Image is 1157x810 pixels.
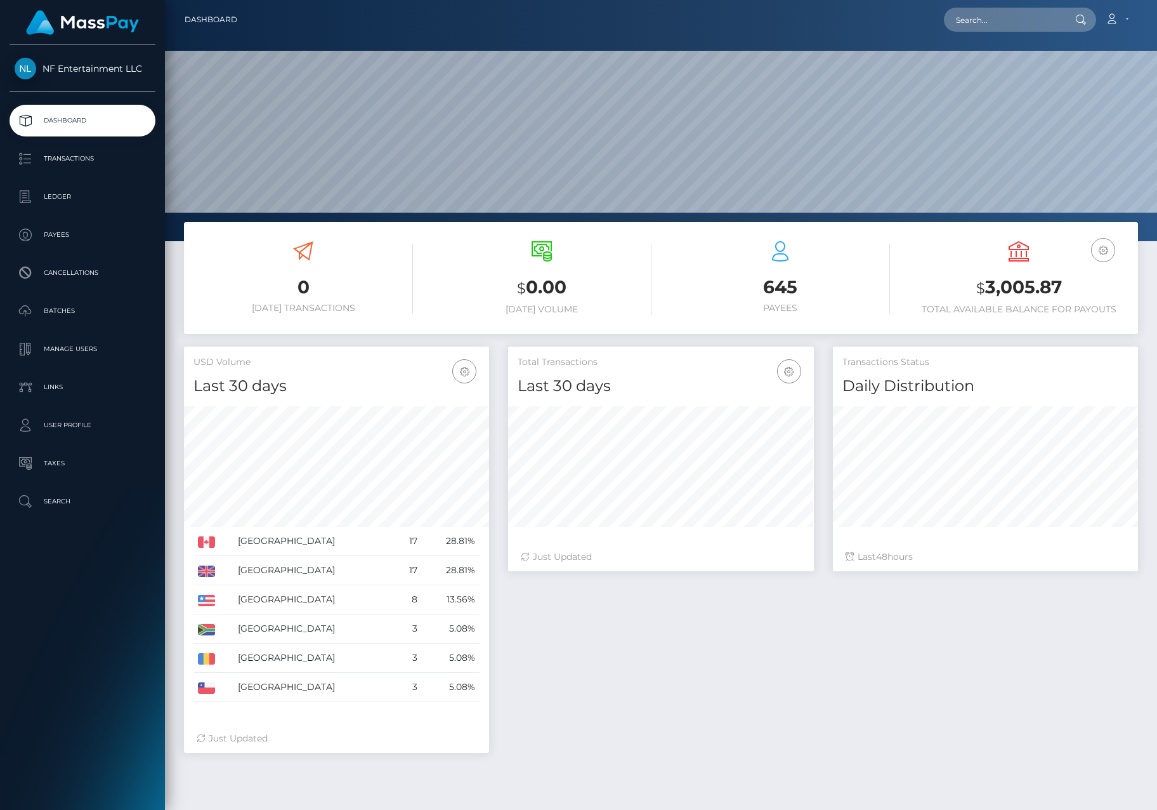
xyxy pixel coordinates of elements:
h3: 645 [670,275,890,300]
h3: 0.00 [432,275,651,301]
p: User Profile [15,416,150,435]
h5: USD Volume [193,356,480,369]
td: 8 [395,585,421,614]
p: Search [15,492,150,511]
img: ZA.png [198,624,215,635]
p: Taxes [15,454,150,473]
h6: [DATE] Transactions [193,303,413,314]
td: [GEOGRAPHIC_DATA] [233,673,395,702]
a: Cancellations [10,257,155,289]
p: Ledger [15,187,150,206]
td: [GEOGRAPHIC_DATA] [233,614,395,644]
h3: 0 [193,275,413,300]
td: 28.81% [422,527,480,556]
small: $ [517,279,526,297]
h4: Last 30 days [518,375,804,397]
img: RO.png [198,653,215,665]
td: 5.08% [422,644,480,673]
td: 28.81% [422,556,480,585]
td: [GEOGRAPHIC_DATA] [233,527,395,556]
td: 3 [395,614,421,644]
h5: Total Transactions [518,356,804,369]
a: Dashboard [185,6,237,33]
h6: Total Available Balance for Payouts [909,304,1128,315]
td: 3 [395,644,421,673]
img: NF Entertainment LLC [15,58,36,79]
img: CL.png [198,682,215,694]
h6: [DATE] Volume [432,304,651,315]
p: Cancellations [15,263,150,282]
p: Batches [15,302,150,321]
td: 17 [395,527,421,556]
td: [GEOGRAPHIC_DATA] [233,585,395,614]
img: MassPay Logo [26,10,139,35]
td: 17 [395,556,421,585]
a: Taxes [10,448,155,479]
td: 13.56% [422,585,480,614]
td: [GEOGRAPHIC_DATA] [233,556,395,585]
a: Manage Users [10,333,155,365]
h3: 3,005.87 [909,275,1128,301]
img: GB.png [198,566,215,577]
a: Ledger [10,181,155,213]
h5: Transactions Status [842,356,1128,369]
td: [GEOGRAPHIC_DATA] [233,644,395,673]
p: Payees [15,225,150,244]
div: Last hours [846,550,1125,564]
small: $ [976,279,985,297]
td: 5.08% [422,673,480,702]
div: Just Updated [521,550,801,564]
a: Dashboard [10,105,155,136]
span: 48 [876,551,887,562]
img: CA.png [198,536,215,548]
p: Dashboard [15,111,150,130]
p: Manage Users [15,340,150,359]
p: Links [15,378,150,397]
h6: Payees [670,303,890,314]
a: User Profile [10,409,155,441]
a: Search [10,486,155,517]
a: Links [10,371,155,403]
img: US.png [198,595,215,606]
h4: Last 30 days [193,375,480,397]
span: NF Entertainment LLC [10,63,155,74]
a: Batches [10,295,155,327]
a: Payees [10,219,155,251]
a: Transactions [10,143,155,175]
td: 5.08% [422,614,480,644]
p: Transactions [15,149,150,168]
h4: Daily Distribution [842,375,1128,397]
input: Search... [944,8,1063,32]
div: Just Updated [197,732,476,745]
td: 3 [395,673,421,702]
